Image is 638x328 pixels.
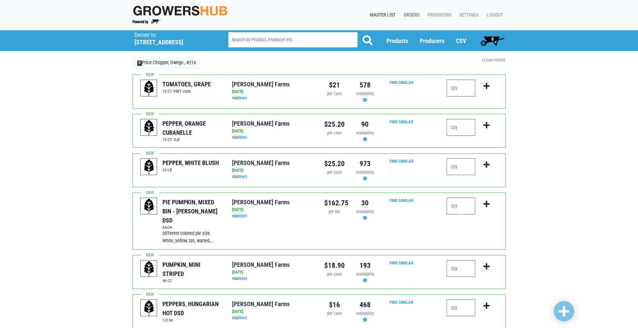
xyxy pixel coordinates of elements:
[355,198,375,208] div: 30
[478,34,508,47] a: 0
[356,209,374,214] span: availability
[162,89,211,94] h6: 12 CT PINT clam
[135,30,216,46] span: Price Chopper, Owego , #216 (42 W Main St, Owego, NY 13827, USA)
[422,9,454,22] a: Producers
[232,269,314,276] div: [DATE]
[232,199,290,206] a: [PERSON_NAME] Farms
[356,91,374,96] span: availability
[232,213,314,219] div: via
[481,9,506,22] a: Logout
[141,119,157,136] img: placeholder-variety-43d6402dacf2d531de610a020419775a.svg
[356,311,374,316] span: availability
[389,300,413,305] a: Find Similar
[141,159,157,175] img: placeholder-variety-43d6402dacf2d531de610a020419775a.svg
[162,119,222,137] div: PEPPER, ORANGE CUBANELLE
[237,315,247,320] a: Direct
[133,19,160,24] img: Powered by Big Wheelbarrow
[324,169,345,176] div: per case
[356,272,374,277] span: availability
[232,261,290,268] a: [PERSON_NAME] Farms
[482,58,505,63] a: Clear Filters
[228,32,358,47] input: Search by Product, Producer etc.
[137,60,142,66] span: X
[237,95,247,100] a: Direct
[232,159,290,166] a: [PERSON_NAME] Farms
[324,299,345,310] div: $16
[324,158,345,169] div: $25.20
[389,159,413,164] a: Find Similar
[447,198,475,214] input: Qty
[135,32,211,39] p: Deliver to:
[141,260,157,277] img: placeholder-variety-43d6402dacf2d531de610a020419775a.svg
[389,80,413,85] a: Find Similar
[232,95,314,101] div: via
[237,213,247,218] a: Direct
[324,198,345,208] div: $162.75
[232,207,314,213] div: [DATE]
[324,119,345,130] div: $25.20
[211,238,214,244] span: …
[420,37,445,44] a: Producers
[237,276,247,281] a: Direct
[365,9,398,22] a: Master List
[162,260,222,278] div: PUMPKIN, MINI STRIPED
[324,80,345,90] div: $21
[232,309,314,315] div: [DATE]
[162,158,219,167] div: PEPPER, WHITE BLUSH
[355,80,375,90] div: 578
[232,276,314,282] div: via
[355,158,375,169] div: 973
[232,300,290,307] a: [PERSON_NAME] Farms
[232,315,314,321] div: via
[133,4,228,17] img: original-fc7597fdc6adbb9d0e2ae620e786d1a2.jpg
[355,260,375,271] div: 193
[447,299,475,316] input: Qty
[447,158,475,175] input: Qty
[232,120,290,127] a: [PERSON_NAME] Farms
[389,198,413,203] a: Find Similar
[135,39,211,46] h5: [STREET_ADDRESS]
[162,137,222,142] h6: 12 CT 1LB
[162,225,222,230] h6: EACH
[232,128,314,134] div: [DATE]
[162,80,211,89] div: TOMATOES, GRAPE
[355,119,375,130] div: 90
[162,167,219,172] h6: 24 LB
[162,230,222,244] div: Different colored pie size. White, yellow, tan, warted,
[237,135,247,140] a: Direct
[324,260,345,271] div: $18.90
[454,9,481,22] a: Settings
[447,119,475,136] input: Qty
[398,9,422,22] a: Orders
[237,174,247,179] a: Direct
[232,174,314,180] div: via
[162,318,222,323] h6: 1/2 bu
[324,91,345,97] div: per case
[447,260,475,277] input: Qty
[133,56,201,69] a: XPrice Chopper, Owego , #216
[389,119,413,124] a: Find Similar
[386,37,408,44] a: Products
[162,198,222,225] div: PIE PUMPKIN, MIXED BIN - [PERSON_NAME] DSD
[141,80,157,97] img: placeholder-variety-43d6402dacf2d531de610a020419775a.svg
[447,80,475,96] input: Qty
[324,311,345,317] div: per case
[456,37,466,44] a: CSV
[141,198,157,215] img: placeholder-variety-43d6402dacf2d531de610a020419775a.svg
[232,81,290,88] a: [PERSON_NAME] Farms
[491,36,494,42] span: 0
[324,130,345,136] div: per case
[389,260,413,265] a: Find Similar
[162,278,222,283] h6: 40 CT
[162,299,222,318] div: PEPPERS, HUNGARIAN HOT DSD
[355,299,375,310] div: 468
[356,170,374,175] span: availability
[324,209,345,215] div: per bin
[232,167,314,174] div: [DATE]
[324,271,345,278] div: per case
[232,134,314,141] div: via
[232,89,314,95] div: [DATE]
